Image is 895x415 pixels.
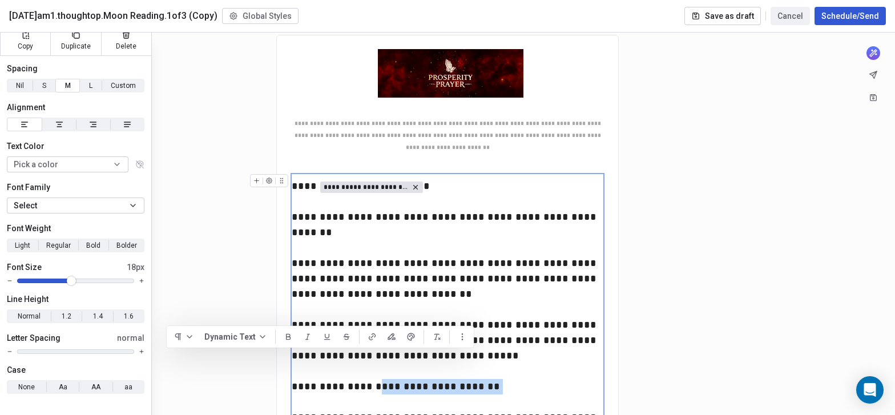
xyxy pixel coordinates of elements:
button: Cancel [771,7,810,25]
div: Open Intercom Messenger [856,376,884,404]
span: aa [124,382,132,392]
span: Duplicate [61,42,91,51]
span: AA [91,382,100,392]
span: L [89,80,92,91]
span: Bolder [116,240,137,251]
span: Delete [116,42,136,51]
span: Font Size [7,261,42,273]
span: Line Height [7,293,49,305]
span: S [42,80,46,91]
button: Global Styles [222,8,299,24]
span: Aa [59,382,67,392]
span: Font Weight [7,223,51,234]
span: Normal [18,311,41,321]
span: Font Family [7,182,50,193]
span: Custom [111,80,136,91]
button: Schedule/Send [815,7,886,25]
span: Copy [18,42,33,51]
span: normal [117,332,144,344]
span: Case [7,364,26,376]
span: 1.6 [124,311,134,321]
button: Pick a color [7,156,128,172]
button: Dynamic Text [200,328,272,345]
span: Bold [86,240,100,251]
span: 18px [127,261,144,273]
span: None [18,382,35,392]
span: Text Color [7,140,45,152]
span: Letter Spacing [7,332,61,344]
span: [DATE]am1.thoughtop.Moon Reading.1of3 (Copy) [9,9,217,23]
span: Alignment [7,102,45,113]
span: 1.4 [93,311,103,321]
span: Select [14,200,37,211]
span: Nil [16,80,24,91]
span: Regular [46,240,71,251]
button: Save as draft [684,7,761,25]
span: 1.2 [62,311,71,321]
span: Light [15,240,30,251]
span: Spacing [7,63,38,74]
